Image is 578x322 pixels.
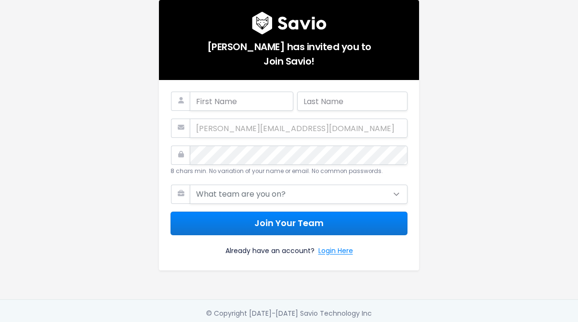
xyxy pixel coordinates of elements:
[190,92,293,111] input: First Name
[171,212,407,235] button: Join Your Team
[297,92,407,111] input: Last Name
[206,308,372,320] div: © Copyright [DATE]-[DATE] Savio Technology Inc
[171,235,407,259] div: Already have an account?
[252,12,327,35] img: logo600x187.a314fd40982d.png
[318,245,353,259] a: Login Here
[171,35,407,68] h5: [PERSON_NAME] has invited you to Join Savio!
[171,167,383,175] small: 8 chars min. No variation of your name or email. No common passwords.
